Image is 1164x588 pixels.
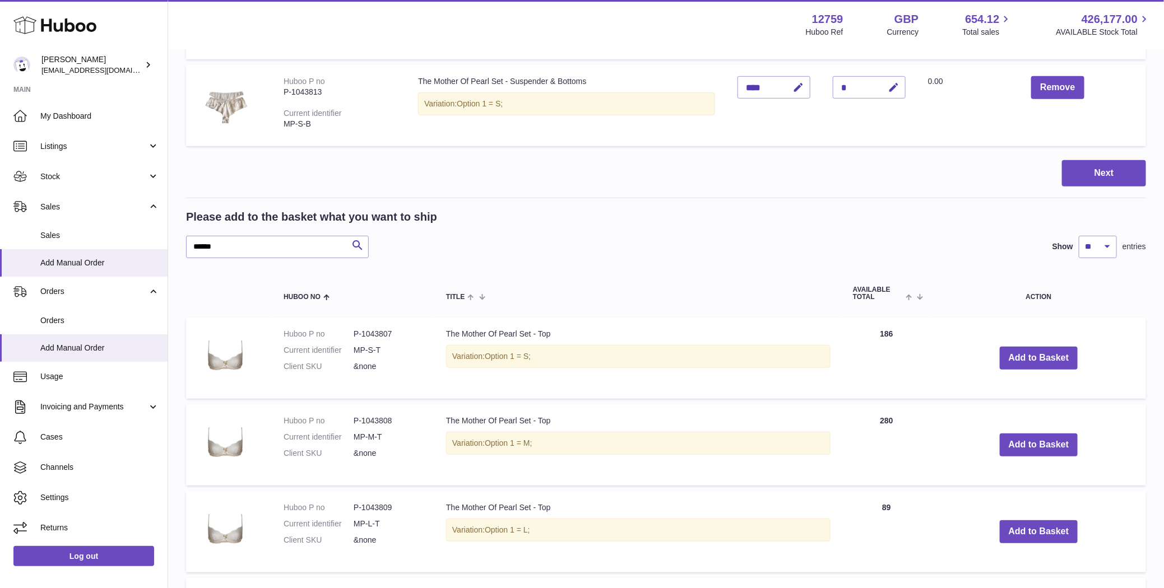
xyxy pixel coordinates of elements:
[354,329,424,339] dd: P-1043807
[40,462,159,473] span: Channels
[1000,433,1078,456] button: Add to Basket
[284,416,354,426] dt: Huboo P no
[354,416,424,426] dd: P-1043808
[354,345,424,356] dd: MP-S-T
[40,258,159,268] span: Add Manual Order
[40,171,147,182] span: Stock
[40,286,147,297] span: Orders
[284,519,354,529] dt: Current identifier
[13,57,30,73] img: sofiapanwar@unndr.com
[354,361,424,372] dd: &none
[446,519,831,542] div: Variation:
[284,77,325,86] div: Huboo P no
[446,345,831,368] div: Variation:
[40,371,159,382] span: Usage
[354,535,424,545] dd: &none
[931,275,1146,312] th: Action
[457,99,503,108] span: Option 1 = S;
[13,546,154,566] a: Log out
[41,66,165,74] span: [EMAIL_ADDRESS][DOMAIN_NAME]
[284,119,396,129] div: MP-S-B
[1082,12,1138,27] span: 426,177.00
[40,343,159,353] span: Add Manual Order
[962,12,1012,38] a: 654.12 Total sales
[40,202,147,212] span: Sales
[485,438,532,447] span: Option 1 = M;
[962,27,1012,38] span: Total sales
[284,329,354,339] dt: Huboo P no
[284,361,354,372] dt: Client SKU
[928,77,943,86] span: 0.00
[1056,27,1151,38] span: AVAILABLE Stock Total
[485,352,531,361] span: Option 1 = S;
[1056,12,1151,38] a: 426,177.00 AVAILABLE Stock Total
[1000,520,1078,543] button: Add to Basket
[485,525,530,534] span: Option 1 = L;
[40,230,159,241] span: Sales
[407,65,726,146] td: The Mother Of Pearl Set - Suspender & Bottoms
[40,402,147,412] span: Invoicing and Payments
[806,27,843,38] div: Huboo Ref
[446,432,831,455] div: Variation:
[1052,241,1073,252] label: Show
[354,502,424,513] dd: P-1043809
[284,448,354,459] dt: Client SKU
[284,87,396,97] div: P-1043813
[41,54,142,76] div: [PERSON_NAME]
[1062,160,1146,186] button: Next
[418,92,715,115] div: Variation:
[284,109,342,118] div: Current identifier
[842,491,931,572] td: 89
[40,522,159,533] span: Returns
[853,286,903,301] span: AVAILABLE Total
[40,141,147,152] span: Listings
[812,12,843,27] strong: 12759
[284,432,354,442] dt: Current identifier
[354,519,424,529] dd: MP-L-T
[435,404,842,486] td: The Mother Of Pearl Set - Top
[284,502,354,513] dt: Huboo P no
[894,12,919,27] strong: GBP
[435,491,842,572] td: The Mother Of Pearl Set - Top
[354,448,424,459] dd: &none
[1000,347,1078,370] button: Add to Basket
[197,416,253,472] img: The Mother Of Pearl Set - Top
[284,293,321,301] span: Huboo no
[197,329,253,385] img: The Mother Of Pearl Set - Top
[842,404,931,486] td: 280
[1123,241,1146,252] span: entries
[965,12,999,27] span: 654.12
[842,318,931,399] td: 186
[40,492,159,503] span: Settings
[197,502,253,558] img: The Mother Of Pearl Set - Top
[40,432,159,442] span: Cases
[435,318,842,399] td: The Mother Of Pearl Set - Top
[284,345,354,356] dt: Current identifier
[284,535,354,545] dt: Client SKU
[1031,76,1084,99] button: Remove
[354,432,424,442] dd: MP-M-T
[40,315,159,326] span: Orders
[446,293,465,301] span: Title
[40,111,159,122] span: My Dashboard
[186,209,437,225] h2: Please add to the basket what you want to ship
[197,76,253,132] img: The Mother Of Pearl Set - Suspender & Bottoms
[887,27,919,38] div: Currency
